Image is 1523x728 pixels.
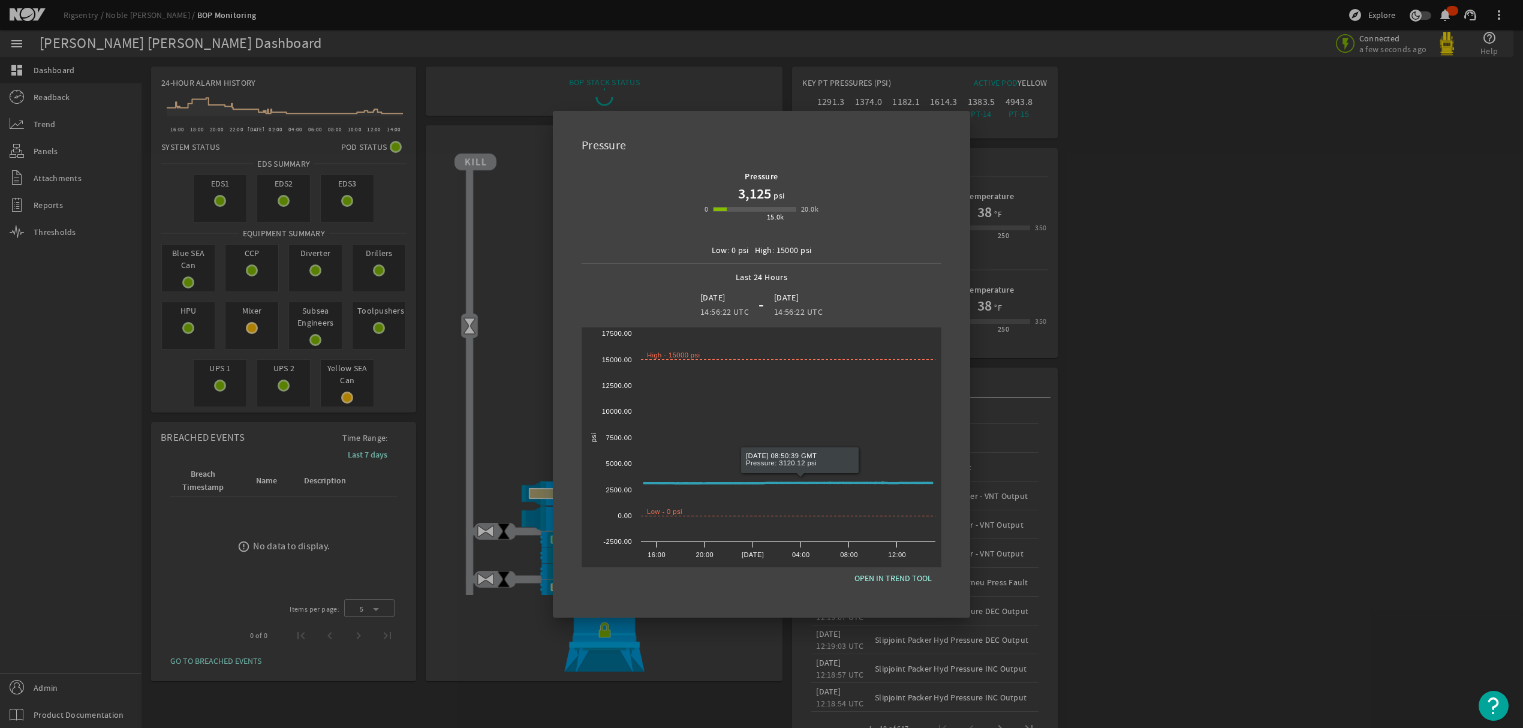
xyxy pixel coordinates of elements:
text: 17500.00 [602,330,632,337]
text: 2500.00 [606,486,632,494]
text: 20:00 [696,551,714,558]
legacy-datetime-component: 14:56:22 UTC [774,306,823,317]
text: 04:00 [792,551,810,558]
text: psi [590,432,597,442]
text: [DATE] [742,551,764,558]
span: OPEN IN TREND TOOL [854,571,932,585]
div: - [754,297,769,312]
button: OPEN IN TREND TOOL [845,567,941,589]
text: High - 15000 psi [647,351,700,359]
div: High: 15000 psi [755,243,812,257]
text: 0.00 [618,512,632,519]
text: 12:00 [888,551,906,558]
h1: 3,125 [738,184,771,203]
legacy-datetime-component: 14:56:22 UTC [700,306,749,317]
text: 12500.00 [602,382,632,389]
text: 16:00 [648,551,666,558]
div: Low: 0 psi [712,243,749,257]
text: 08:00 [840,551,858,558]
div: Pressure [567,125,956,161]
text: Low - 0 psi [647,508,682,515]
text: -2500.00 [603,538,632,545]
div: 20.0k [801,203,818,215]
text: 15000.00 [602,356,632,363]
text: 7500.00 [606,434,632,441]
text: 5000.00 [606,460,632,467]
legacy-datetime-component: [DATE] [774,292,799,303]
b: Pressure [745,171,778,182]
legacy-datetime-component: [DATE] [700,292,726,303]
div: 0 [705,203,708,215]
div: 15.0k [767,211,784,223]
span: Last 24 Hours [730,264,794,284]
span: psi [771,188,784,203]
button: Open Resource Center [1479,691,1509,721]
text: 10000.00 [602,408,632,415]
